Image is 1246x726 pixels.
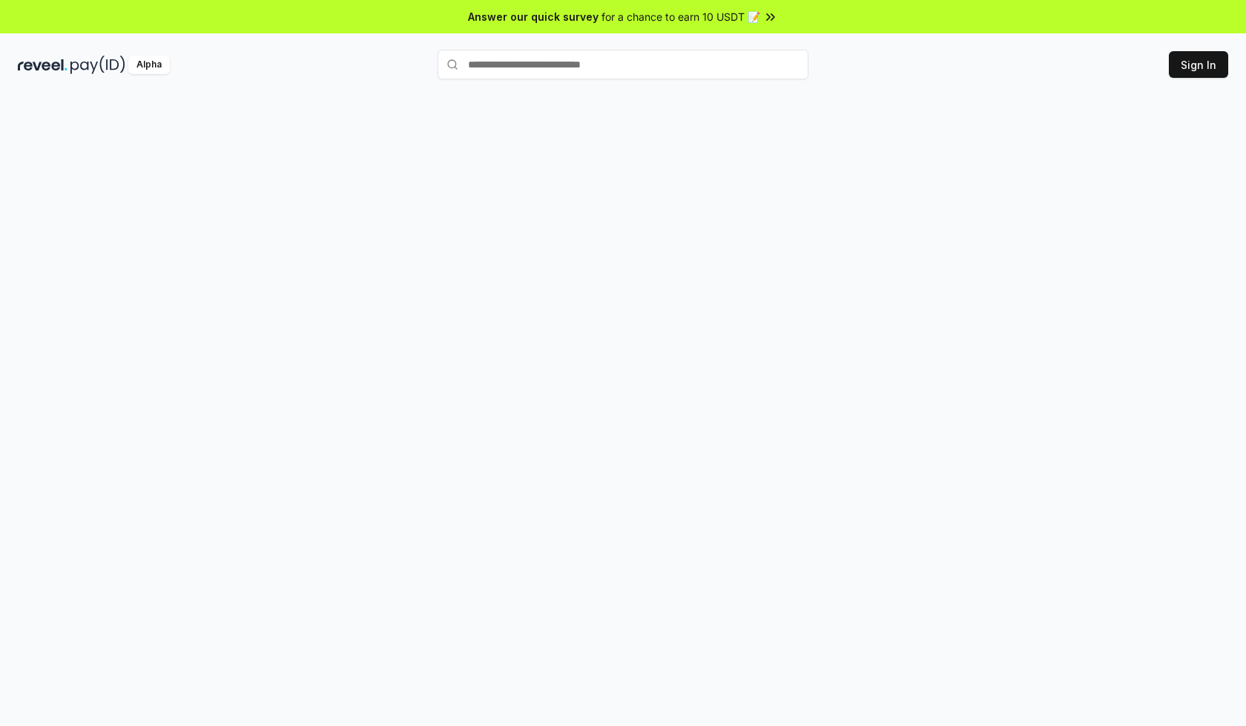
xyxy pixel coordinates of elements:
[70,56,125,74] img: pay_id
[468,9,599,24] span: Answer our quick survey
[601,9,760,24] span: for a chance to earn 10 USDT 📝
[1169,51,1228,78] button: Sign In
[18,56,67,74] img: reveel_dark
[128,56,170,74] div: Alpha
